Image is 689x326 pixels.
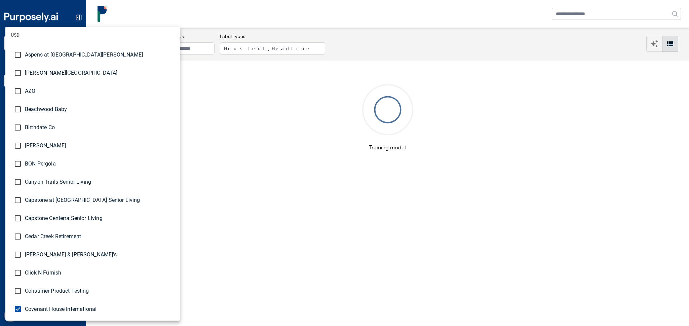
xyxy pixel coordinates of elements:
[25,305,175,313] span: Covenant House International
[25,269,175,277] span: Click N Furnish
[25,87,175,95] span: AZO
[25,51,175,59] span: Aspens at [GEOGRAPHIC_DATA][PERSON_NAME]
[25,287,175,295] span: Consumer Product Testing
[25,105,175,113] span: Beachwood Baby
[25,123,175,132] span: Birthdate Co
[25,69,175,77] span: [PERSON_NAME][GEOGRAPHIC_DATA]
[5,27,180,43] li: USD
[25,196,175,204] span: Capstone at [GEOGRAPHIC_DATA] Senior Living
[25,251,175,259] span: [PERSON_NAME] & [PERSON_NAME]'s
[25,178,175,186] span: Canyon Trails Senior Living
[25,160,175,168] span: BON Pergola
[25,142,175,150] span: [PERSON_NAME]
[25,214,175,222] span: Capstone Centerra Senior Living
[25,232,175,241] span: Cedar Creek Retirement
